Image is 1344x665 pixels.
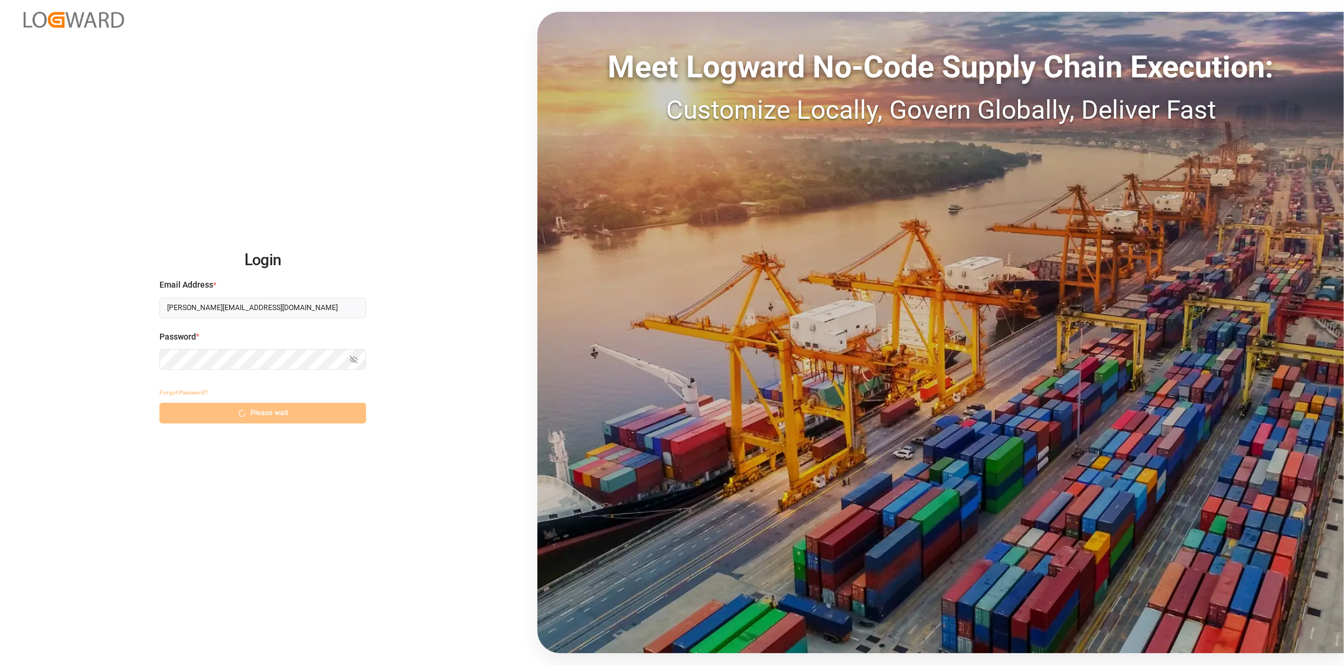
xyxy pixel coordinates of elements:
[537,44,1344,90] div: Meet Logward No-Code Supply Chain Execution:
[159,279,213,291] span: Email Address
[159,298,366,318] input: Enter your email
[24,12,124,28] img: Logward_new_orange.png
[159,331,196,343] span: Password
[537,90,1344,129] div: Customize Locally, Govern Globally, Deliver Fast
[159,242,366,279] h2: Login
